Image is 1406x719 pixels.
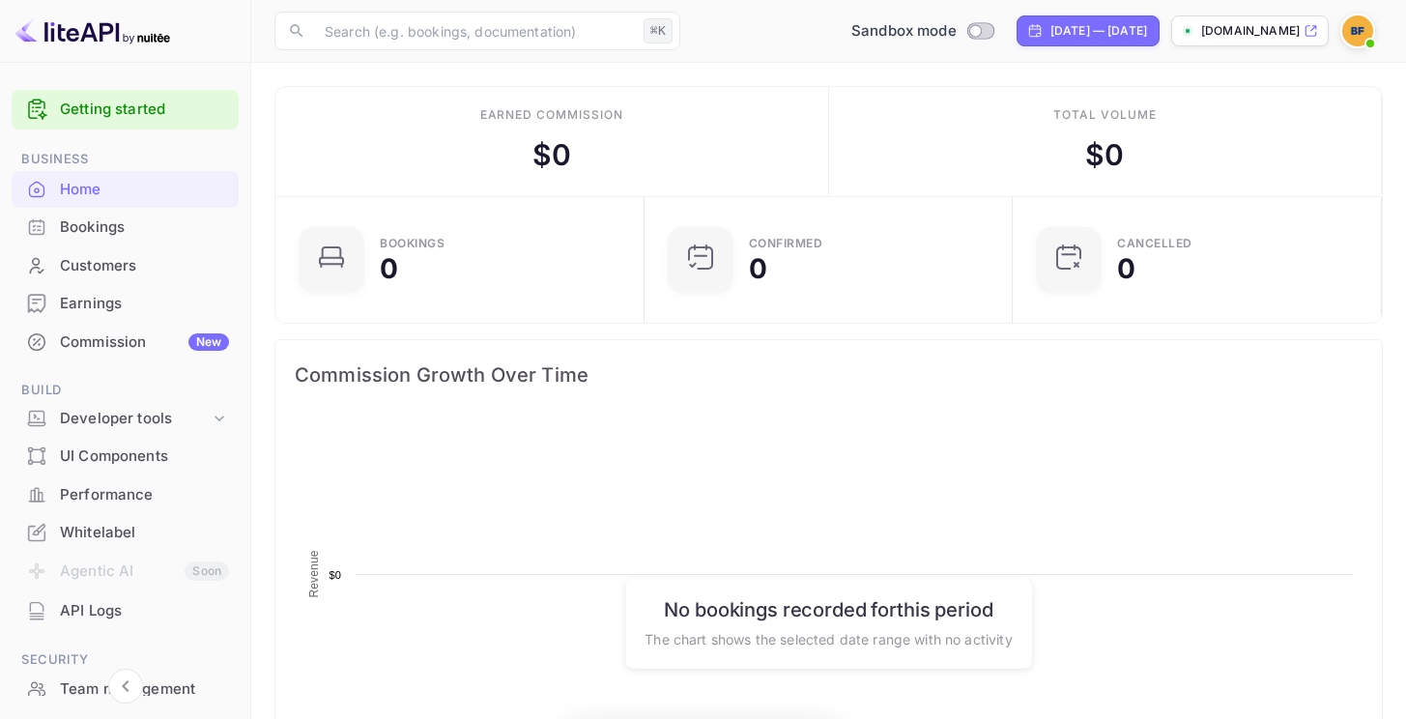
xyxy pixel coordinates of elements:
div: Developer tools [12,402,239,436]
div: Bookings [60,216,229,239]
a: CommissionNew [12,324,239,359]
input: Search (e.g. bookings, documentation) [313,12,636,50]
a: Earnings [12,285,239,321]
a: Customers [12,247,239,283]
div: $ 0 [532,133,571,177]
div: Whitelabel [12,514,239,552]
span: Business [12,149,239,170]
div: Getting started [12,90,239,129]
div: API Logs [60,600,229,622]
a: Team management [12,671,239,706]
img: bahsis faical [1342,15,1373,46]
div: UI Components [60,446,229,468]
p: The chart shows the selected date range with no activity [645,628,1012,648]
a: UI Components [12,438,239,474]
a: Bookings [12,209,239,244]
div: Earned commission [480,106,623,124]
span: Sandbox mode [851,20,957,43]
span: Security [12,649,239,671]
div: Confirmed [749,238,823,249]
a: Getting started [60,99,229,121]
div: $ 0 [1085,133,1124,177]
div: Customers [12,247,239,285]
span: Commission Growth Over Time [295,359,1363,390]
button: Collapse navigation [108,669,143,704]
div: Total volume [1053,106,1157,124]
div: CANCELLED [1117,238,1192,249]
div: Commission [60,331,229,354]
div: Team management [12,671,239,708]
a: Performance [12,476,239,512]
a: API Logs [12,592,239,628]
div: CommissionNew [12,324,239,361]
div: [DATE] — [DATE] [1050,22,1147,40]
a: Home [12,171,239,207]
img: LiteAPI logo [15,15,170,46]
span: Build [12,380,239,401]
text: $0 [329,569,341,581]
div: Home [12,171,239,209]
div: Earnings [60,293,229,315]
div: 0 [1117,255,1135,282]
div: UI Components [12,438,239,475]
div: 0 [380,255,398,282]
div: Bookings [12,209,239,246]
div: ⌘K [644,18,673,43]
a: Whitelabel [12,514,239,550]
div: New [188,333,229,351]
div: Switch to Production mode [844,20,1001,43]
p: [DOMAIN_NAME] [1201,22,1300,40]
div: Developer tools [60,408,210,430]
div: API Logs [12,592,239,630]
div: Earnings [12,285,239,323]
h6: No bookings recorded for this period [645,597,1012,620]
div: Bookings [380,238,445,249]
div: Team management [60,678,229,701]
div: Performance [12,476,239,514]
text: Revenue [307,550,321,597]
div: Customers [60,255,229,277]
div: Performance [60,484,229,506]
div: Home [60,179,229,201]
div: Whitelabel [60,522,229,544]
div: 0 [749,255,767,282]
